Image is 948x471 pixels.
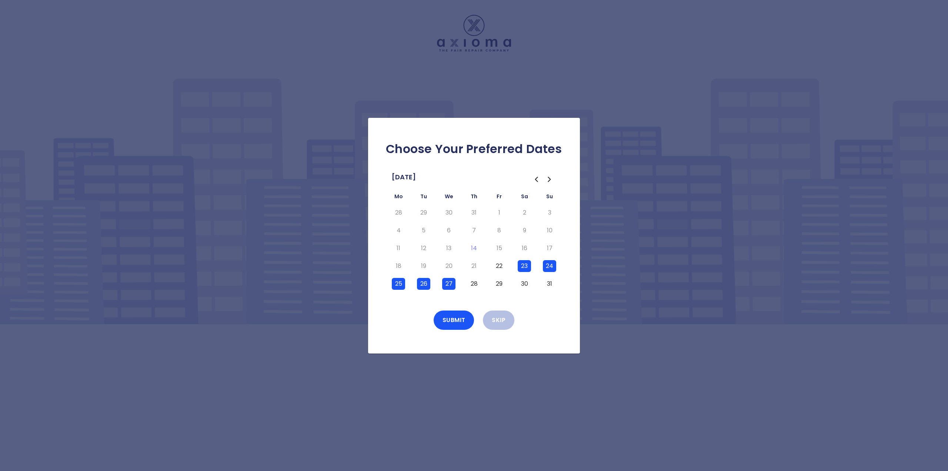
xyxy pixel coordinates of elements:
[392,225,405,236] button: Monday, August 4th, 2025
[434,311,474,330] button: Submit
[467,225,481,236] button: Thursday, August 7th, 2025
[493,242,506,254] button: Friday, August 15th, 2025
[392,260,405,272] button: Monday, August 18th, 2025
[518,207,531,219] button: Saturday, August 2nd, 2025
[493,278,506,290] button: Friday, August 29th, 2025
[392,171,416,183] span: [DATE]
[493,207,506,219] button: Friday, August 1st, 2025
[417,260,430,272] button: Tuesday, August 19th, 2025
[392,278,405,290] button: Monday, August 25th, 2025, selected
[543,225,556,236] button: Sunday, August 10th, 2025
[417,242,430,254] button: Tuesday, August 12th, 2025
[461,192,487,204] th: Thursday
[493,260,506,272] button: Friday, August 22nd, 2025
[442,242,455,254] button: Wednesday, August 13th, 2025
[483,311,514,330] button: Skip
[467,278,481,290] button: Thursday, August 28th, 2025
[467,207,481,219] button: Thursday, July 31st, 2025
[417,225,430,236] button: Tuesday, August 5th, 2025
[493,225,506,236] button: Friday, August 8th, 2025
[442,278,455,290] button: Wednesday, August 27th, 2025, selected
[417,278,430,290] button: Tuesday, August 26th, 2025, selected
[392,207,405,219] button: Monday, July 28th, 2025
[436,192,461,204] th: Wednesday
[467,260,481,272] button: Thursday, August 21st, 2025
[437,15,511,52] img: Logo
[442,207,455,219] button: Wednesday, July 30th, 2025
[543,173,556,186] button: Go to the Next Month
[386,192,411,204] th: Monday
[442,260,455,272] button: Wednesday, August 20th, 2025
[417,207,430,219] button: Tuesday, July 29th, 2025
[467,242,481,254] button: Today, Thursday, August 14th, 2025
[518,260,531,272] button: Saturday, August 23rd, 2025, selected
[487,192,512,204] th: Friday
[380,142,568,156] h2: Choose Your Preferred Dates
[518,242,531,254] button: Saturday, August 16th, 2025
[512,192,537,204] th: Saturday
[530,173,543,186] button: Go to the Previous Month
[543,242,556,254] button: Sunday, August 17th, 2025
[543,278,556,290] button: Sunday, August 31st, 2025
[518,278,531,290] button: Saturday, August 30th, 2025
[392,242,405,254] button: Monday, August 11th, 2025
[543,260,556,272] button: Sunday, August 24th, 2025, selected
[442,225,455,236] button: Wednesday, August 6th, 2025
[543,207,556,219] button: Sunday, August 3rd, 2025
[518,225,531,236] button: Saturday, August 9th, 2025
[386,192,562,293] table: August 2025
[411,192,436,204] th: Tuesday
[537,192,562,204] th: Sunday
